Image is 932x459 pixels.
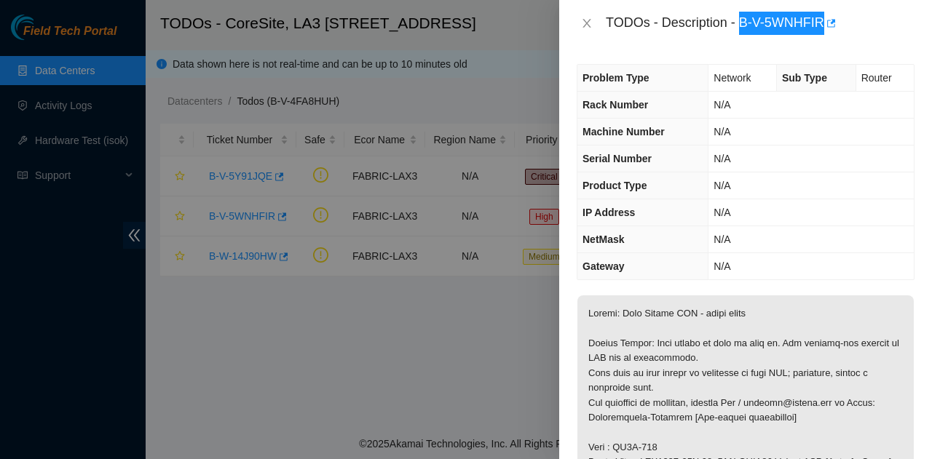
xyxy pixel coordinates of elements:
[714,207,730,218] span: N/A
[582,234,625,245] span: NetMask
[782,72,827,84] span: Sub Type
[714,153,730,164] span: N/A
[714,180,730,191] span: N/A
[582,99,648,111] span: Rack Number
[714,99,730,111] span: N/A
[582,180,647,191] span: Product Type
[861,72,892,84] span: Router
[577,17,597,31] button: Close
[582,72,649,84] span: Problem Type
[714,72,751,84] span: Network
[582,260,625,272] span: Gateway
[714,126,730,137] span: N/A
[714,260,730,272] span: N/A
[606,12,915,35] div: TODOs - Description - B-V-5WNHFIR
[714,234,730,245] span: N/A
[581,17,593,29] span: close
[582,207,635,218] span: IP Address
[582,126,665,137] span: Machine Number
[582,153,652,164] span: Serial Number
